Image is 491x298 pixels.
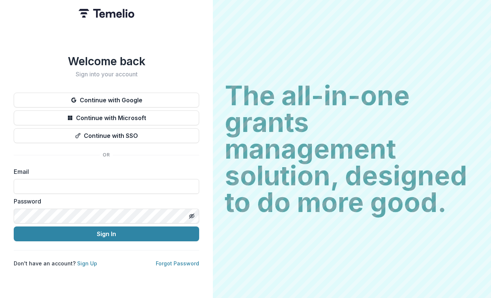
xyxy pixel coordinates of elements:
button: Continue with SSO [14,128,199,143]
label: Password [14,197,195,206]
p: Don't have an account? [14,259,97,267]
a: Sign Up [77,260,97,266]
button: Sign In [14,226,199,241]
a: Forgot Password [156,260,199,266]
h1: Welcome back [14,54,199,68]
button: Continue with Microsoft [14,110,199,125]
label: Email [14,167,195,176]
button: Toggle password visibility [186,210,198,222]
h2: Sign into your account [14,71,199,78]
img: Temelio [79,9,134,18]
button: Continue with Google [14,93,199,107]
